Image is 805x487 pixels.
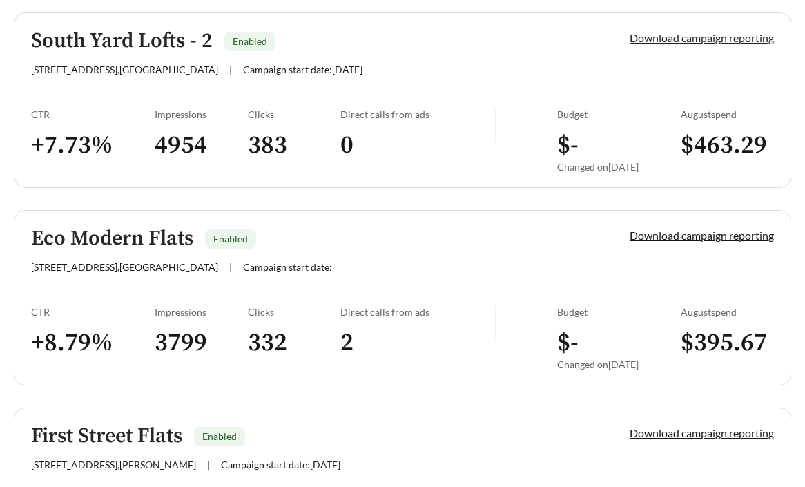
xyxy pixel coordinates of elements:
a: Download campaign reporting [630,426,774,439]
div: Direct calls from ads [340,108,495,120]
div: August spend [681,108,774,120]
h3: + 8.79 % [31,327,155,359]
div: Clicks [248,306,341,318]
a: South Yard Lofts - 2Enabled[STREET_ADDRESS],[GEOGRAPHIC_DATA]|Campaign start date:[DATE]Download ... [14,12,791,188]
h3: 383 [248,130,341,161]
h3: 3799 [155,327,248,359]
h5: Eco Modern Flats [31,227,193,250]
h3: 0 [340,130,495,161]
h3: 332 [248,327,341,359]
span: Enabled [202,430,237,442]
span: [STREET_ADDRESS] , [GEOGRAPHIC_DATA] [31,64,218,75]
a: Download campaign reporting [630,229,774,242]
span: Enabled [233,35,267,47]
div: Budget [557,108,681,120]
div: Changed on [DATE] [557,359,681,370]
div: Clicks [248,108,341,120]
h3: $ 395.67 [681,327,774,359]
div: CTR [31,108,155,120]
h3: + 7.73 % [31,130,155,161]
h5: South Yard Lofts - 2 [31,30,213,52]
div: Direct calls from ads [340,306,495,318]
span: Enabled [213,233,248,245]
h3: $ 463.29 [681,130,774,161]
div: CTR [31,306,155,318]
h3: $ - [557,327,681,359]
span: | [207,459,210,470]
span: | [229,64,232,75]
div: Budget [557,306,681,318]
span: [STREET_ADDRESS] , [PERSON_NAME] [31,459,196,470]
span: [STREET_ADDRESS] , [GEOGRAPHIC_DATA] [31,261,218,273]
img: line [495,306,496,339]
h3: 2 [340,327,495,359]
span: | [229,261,232,273]
a: Eco Modern FlatsEnabled[STREET_ADDRESS],[GEOGRAPHIC_DATA]|Campaign start date:Download campaign r... [14,210,791,385]
span: Campaign start date: [DATE] [243,64,362,75]
span: Campaign start date: [DATE] [221,459,340,470]
img: line [495,108,496,142]
h5: First Street Flats [31,425,182,448]
h3: 4954 [155,130,248,161]
div: Impressions [155,306,248,318]
div: Changed on [DATE] [557,161,681,173]
a: Download campaign reporting [630,31,774,44]
h3: $ - [557,130,681,161]
span: Campaign start date: [243,261,332,273]
div: Impressions [155,108,248,120]
div: August spend [681,306,774,318]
